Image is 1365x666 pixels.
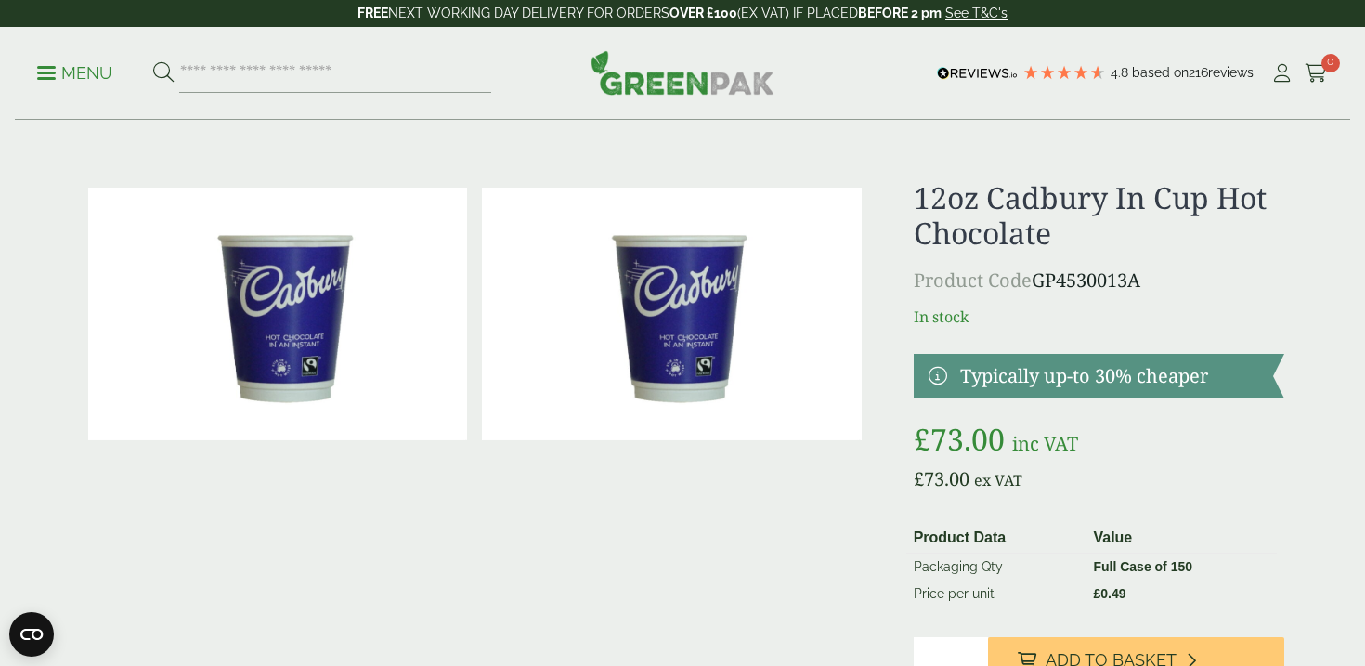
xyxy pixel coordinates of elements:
span: Product Code [914,268,1032,293]
img: GreenPak Supplies [591,50,774,95]
p: GP4530013A [914,267,1284,294]
img: REVIEWS.io [937,67,1018,80]
button: Open CMP widget [9,612,54,657]
th: Product Data [906,523,1086,554]
img: Cadbury [88,188,467,440]
i: My Account [1270,64,1293,83]
img: 12oz Cadbury In Cup Hot Chocolate Full Case Of 0 [482,188,861,440]
td: Packaging Qty [906,553,1086,581]
bdi: 73.00 [914,419,1005,459]
span: £ [914,419,930,459]
bdi: 73.00 [914,466,969,491]
i: Cart [1305,64,1328,83]
td: Price per unit [906,581,1086,607]
a: 0 [1305,59,1328,87]
span: 216 [1189,65,1208,80]
span: reviews [1208,65,1254,80]
p: Menu [37,62,112,85]
strong: Full Case of 150 [1093,559,1192,574]
h1: 12oz Cadbury In Cup Hot Chocolate [914,180,1284,252]
a: Menu [37,62,112,81]
th: Value [1085,523,1277,554]
span: 4.8 [1111,65,1132,80]
strong: BEFORE 2 pm [858,6,942,20]
span: £ [914,466,924,491]
bdi: 0.49 [1093,586,1125,601]
strong: OVER £100 [669,6,737,20]
span: 0 [1321,54,1340,72]
div: 4.79 Stars [1022,64,1106,81]
span: inc VAT [1012,431,1078,456]
p: In stock [914,306,1284,328]
strong: FREE [357,6,388,20]
span: Based on [1132,65,1189,80]
span: ex VAT [974,470,1022,490]
a: See T&C's [945,6,1007,20]
span: £ [1093,586,1100,601]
